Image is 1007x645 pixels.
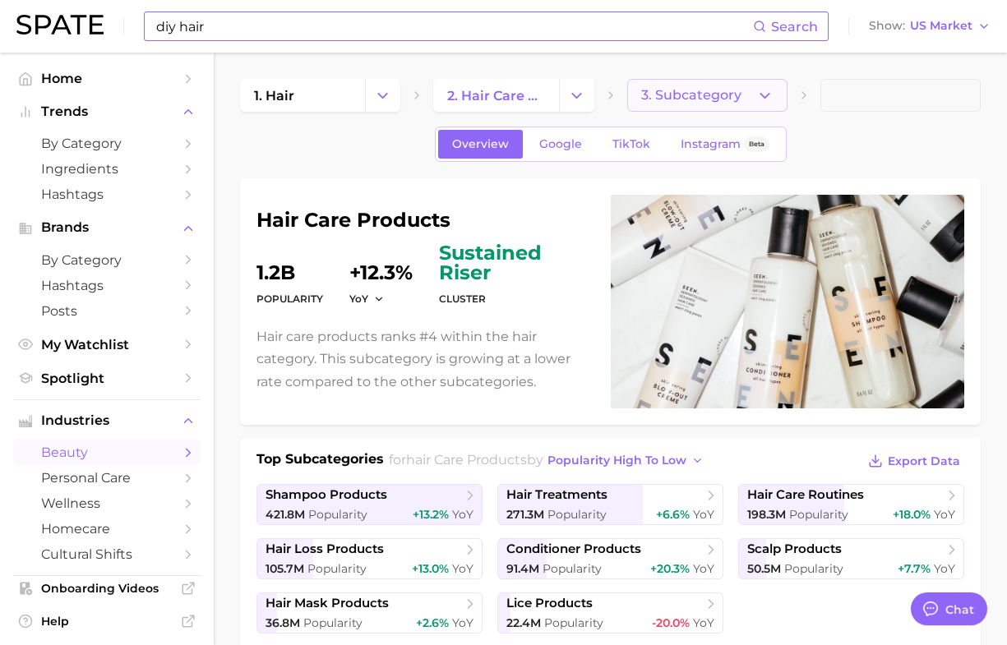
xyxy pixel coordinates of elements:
span: Hashtags [41,187,173,202]
span: scalp products [747,541,842,557]
a: Ingredients [13,156,201,182]
span: My Watchlist [41,337,173,352]
a: Overview [438,130,523,159]
button: Industries [13,408,201,433]
span: -20.0% [652,615,690,630]
a: by Category [13,247,201,273]
span: YoY [693,507,714,522]
span: 22.4m [506,615,541,630]
a: homecare [13,516,201,541]
button: Change Category [559,79,594,112]
span: shampoo products [266,487,387,503]
a: hair treatments271.3m Popularity+6.6% YoY [497,484,723,525]
span: TikTok [612,137,650,151]
img: SPATE [16,15,104,35]
a: Google [525,130,596,159]
span: YoY [452,507,473,522]
span: Export Data [888,454,960,468]
button: ShowUS Market [865,16,995,37]
span: Brands [41,220,173,235]
span: +20.3% [650,561,690,576]
span: hair care products [406,452,527,468]
h1: Top Subcategories [256,449,384,474]
span: 1. hair [254,88,294,104]
a: lice products22.4m Popularity-20.0% YoY [497,592,723,633]
input: Search here for a brand, industry, or ingredient [155,12,753,40]
span: Google [539,137,582,151]
span: Popularity [307,561,367,576]
span: 105.7m [266,561,304,576]
span: Popularity [543,561,602,576]
span: +2.6% [416,615,449,630]
span: Help [41,614,173,629]
span: YoY [934,561,955,576]
span: US Market [910,21,972,30]
dd: +12.3% [349,243,413,283]
a: cultural shifts [13,541,201,567]
a: Onboarding Videos [13,576,201,601]
span: YoY [452,615,473,630]
a: Posts [13,298,201,324]
span: Spotlight [41,371,173,386]
span: hair care routines [747,487,864,503]
span: YoY [693,561,714,576]
span: Overview [452,137,509,151]
span: popularity high to low [547,454,686,468]
a: Hashtags [13,273,201,298]
span: Home [41,71,173,86]
span: Hashtags [41,278,173,293]
a: hair mask products36.8m Popularity+2.6% YoY [256,592,483,633]
a: scalp products50.5m Popularity+7.7% YoY [738,538,964,579]
a: 2. hair care products [433,79,558,112]
a: My Watchlist [13,332,201,357]
span: Trends [41,104,173,119]
span: +18.0% [893,507,931,522]
span: sustained riser [439,243,591,283]
button: YoY [349,292,385,306]
a: conditioner products91.4m Popularity+20.3% YoY [497,538,723,579]
span: beauty [41,445,173,460]
a: hair care routines198.3m Popularity+18.0% YoY [738,484,964,525]
a: hair loss products105.7m Popularity+13.0% YoY [256,538,483,579]
span: Popularity [547,507,607,522]
span: cultural shifts [41,546,173,562]
a: TikTok [598,130,664,159]
span: Industries [41,413,173,428]
a: by Category [13,131,201,156]
span: hair treatments [506,487,607,503]
a: beauty [13,440,201,465]
span: +6.6% [656,507,690,522]
span: conditioner products [506,541,641,557]
span: by Category [41,252,173,268]
span: hair mask products [266,596,389,611]
button: 3. Subcategory [627,79,788,112]
button: Trends [13,99,201,124]
span: 421.8m [266,507,305,522]
span: for by [389,452,709,468]
a: Spotlight [13,366,201,391]
span: 3. Subcategory [641,88,741,103]
a: personal care [13,465,201,491]
span: 50.5m [747,561,781,576]
span: 91.4m [506,561,539,576]
a: shampoo products421.8m Popularity+13.2% YoY [256,484,483,525]
span: Popularity [303,615,363,630]
a: Hashtags [13,182,201,207]
span: Show [869,21,905,30]
span: lice products [506,596,593,611]
span: Search [771,19,818,35]
h1: hair care products [256,210,591,230]
span: +7.7% [898,561,931,576]
dt: Popularity [256,289,323,309]
span: homecare [41,521,173,537]
span: 271.3m [506,507,544,522]
p: Hair care products ranks #4 within the hair category. This subcategory is growing at a lower rate... [256,325,591,393]
span: Ingredients [41,161,173,177]
span: Beta [749,137,764,151]
button: Export Data [864,449,964,472]
button: Brands [13,215,201,240]
span: Instagram [681,137,741,151]
span: +13.0% [412,561,449,576]
a: 1. hair [240,79,365,112]
span: +13.2% [413,507,449,522]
